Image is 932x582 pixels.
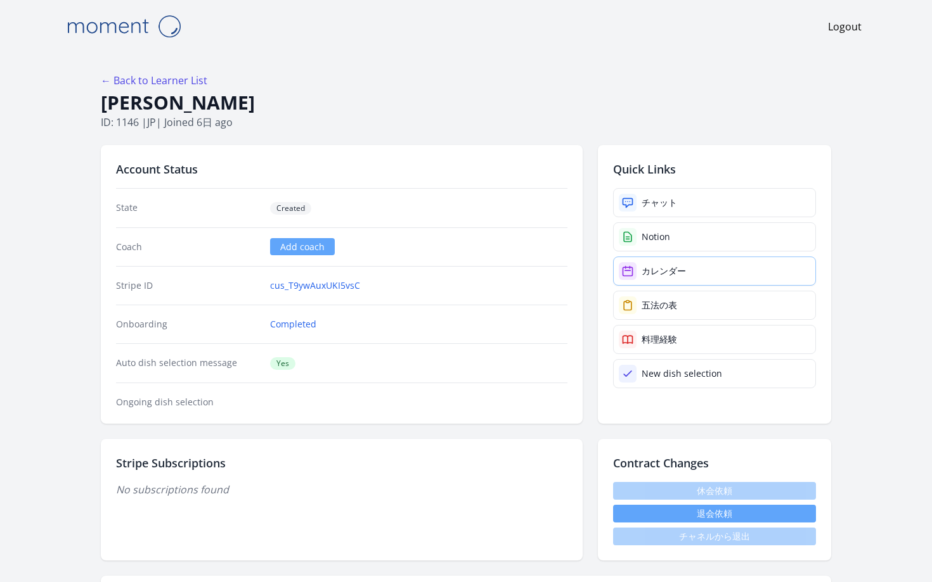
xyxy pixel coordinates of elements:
[60,10,187,42] img: Moment
[270,238,335,255] a: Add coach
[270,357,295,370] span: Yes
[101,73,207,87] a: ← Back to Learner List
[642,333,677,346] div: 料理経験
[613,160,816,178] h2: Quick Links
[116,357,260,370] dt: Auto dish selection message
[270,318,316,331] a: Completed
[828,19,862,34] a: Logout
[642,265,686,277] div: カレンダー
[101,91,831,115] h1: [PERSON_NAME]
[613,291,816,320] a: 五法の表
[270,202,311,215] span: Created
[642,299,677,312] div: 五法の表
[116,241,260,253] dt: Coach
[613,482,816,500] span: 休会依頼
[613,505,816,522] button: 退会依頼
[613,454,816,472] h2: Contract Changes
[642,367,722,380] div: New dish selection
[147,115,156,129] span: jp
[116,454,567,472] h2: Stripe Subscriptions
[613,256,816,286] a: カレンダー
[613,188,816,217] a: チャット
[642,196,677,209] div: チャット
[270,279,360,292] a: cus_T9ywAuxUKI5vsC
[613,359,816,388] a: New dish selection
[613,325,816,354] a: 料理経験
[613,528,816,545] span: チャネルから退出
[116,201,260,215] dt: State
[116,482,567,497] p: No subscriptions found
[101,115,831,130] p: ID: 1146 | | Joined 6日 ago
[116,279,260,292] dt: Stripe ID
[642,231,670,243] div: Notion
[116,396,260,408] dt: Ongoing dish selection
[116,318,260,331] dt: Onboarding
[116,160,567,178] h2: Account Status
[613,222,816,251] a: Notion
